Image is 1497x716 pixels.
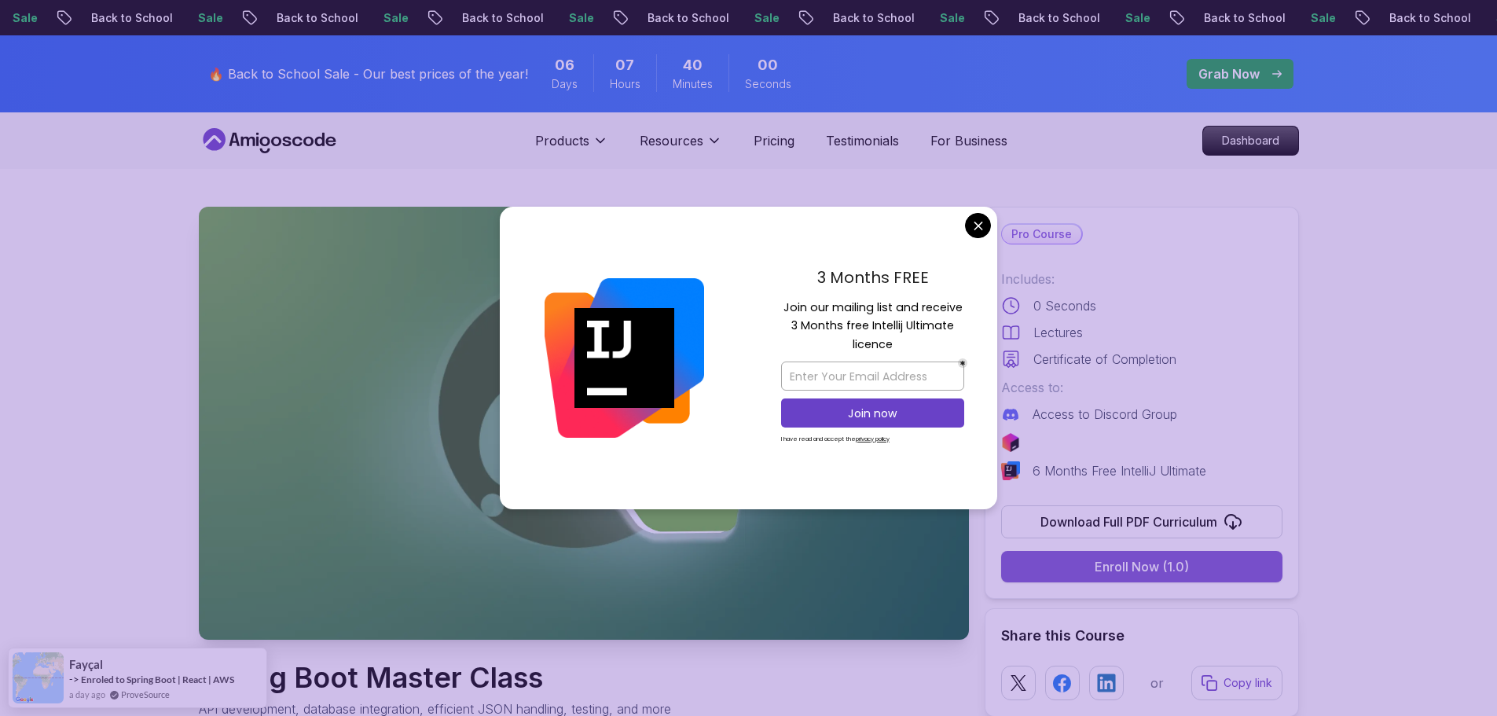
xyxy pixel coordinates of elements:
span: -> [69,673,79,685]
h2: Share this Course [1001,625,1282,647]
p: Sale [185,10,236,26]
span: Days [552,76,578,92]
span: Fayçal [69,658,103,671]
p: Back to School [449,10,556,26]
p: Sale [1113,10,1163,26]
span: Minutes [673,76,713,92]
p: Certificate of Completion [1033,350,1176,369]
p: Resources [640,131,703,150]
a: Dashboard [1202,126,1299,156]
button: Products [535,131,608,163]
button: Enroll Now (1.0) [1001,551,1282,582]
span: 7 Hours [615,54,634,76]
p: Sale [556,10,607,26]
button: Resources [640,131,722,163]
span: 0 Seconds [758,54,778,76]
a: Pricing [754,131,794,150]
p: Back to School [79,10,185,26]
p: Back to School [1191,10,1298,26]
h1: Spring Boot Master Class [199,662,671,693]
p: Pro Course [1002,225,1081,244]
p: or [1150,674,1164,692]
p: Products [535,131,589,150]
p: Dashboard [1203,127,1298,155]
button: Download Full PDF Curriculum [1001,505,1282,538]
p: 🔥 Back to School Sale - Our best prices of the year! [208,64,528,83]
div: Enroll Now (1.0) [1095,557,1189,576]
span: 6 Days [555,54,574,76]
p: 6 Months Free IntelliJ Ultimate [1033,461,1206,480]
p: Sale [927,10,978,26]
img: provesource social proof notification image [13,652,64,703]
span: Hours [610,76,640,92]
div: Download Full PDF Curriculum [1040,512,1217,531]
p: Sale [371,10,421,26]
img: intellij logo [1001,461,1020,480]
span: a day ago [69,688,105,701]
p: Sale [1298,10,1348,26]
p: Grab Now [1198,64,1260,83]
span: 40 Minutes [683,54,703,76]
span: Seconds [745,76,791,92]
p: Back to School [820,10,927,26]
p: Copy link [1224,675,1272,691]
p: Back to School [1377,10,1484,26]
a: Enroled to Spring Boot | React | AWS [81,674,234,685]
img: spring-boot-master-class_thumbnail [199,207,969,640]
p: Access to: [1001,378,1282,397]
p: Back to School [635,10,742,26]
p: Access to Discord Group [1033,405,1177,424]
p: Back to School [1006,10,1113,26]
a: ProveSource [121,688,170,701]
p: Sale [742,10,792,26]
p: 0 Seconds [1033,296,1096,315]
p: Lectures [1033,323,1083,342]
a: Testimonials [826,131,899,150]
a: For Business [930,131,1007,150]
button: Copy link [1191,666,1282,700]
p: Back to School [264,10,371,26]
p: Includes: [1001,270,1282,288]
img: jetbrains logo [1001,433,1020,452]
